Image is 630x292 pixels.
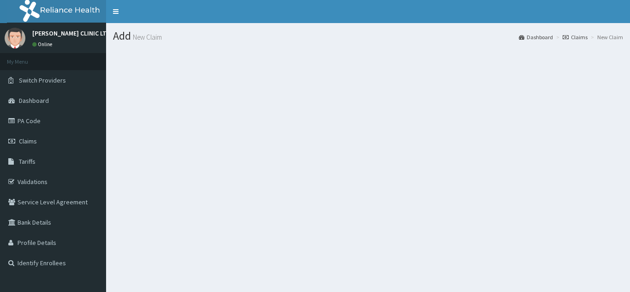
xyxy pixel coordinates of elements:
[19,137,37,145] span: Claims
[32,30,111,36] p: [PERSON_NAME] CLINIC LTD
[19,157,36,166] span: Tariffs
[32,41,54,48] a: Online
[519,33,553,41] a: Dashboard
[5,28,25,48] img: User Image
[19,76,66,84] span: Switch Providers
[588,33,623,41] li: New Claim
[19,96,49,105] span: Dashboard
[563,33,588,41] a: Claims
[131,34,162,41] small: New Claim
[113,30,623,42] h1: Add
